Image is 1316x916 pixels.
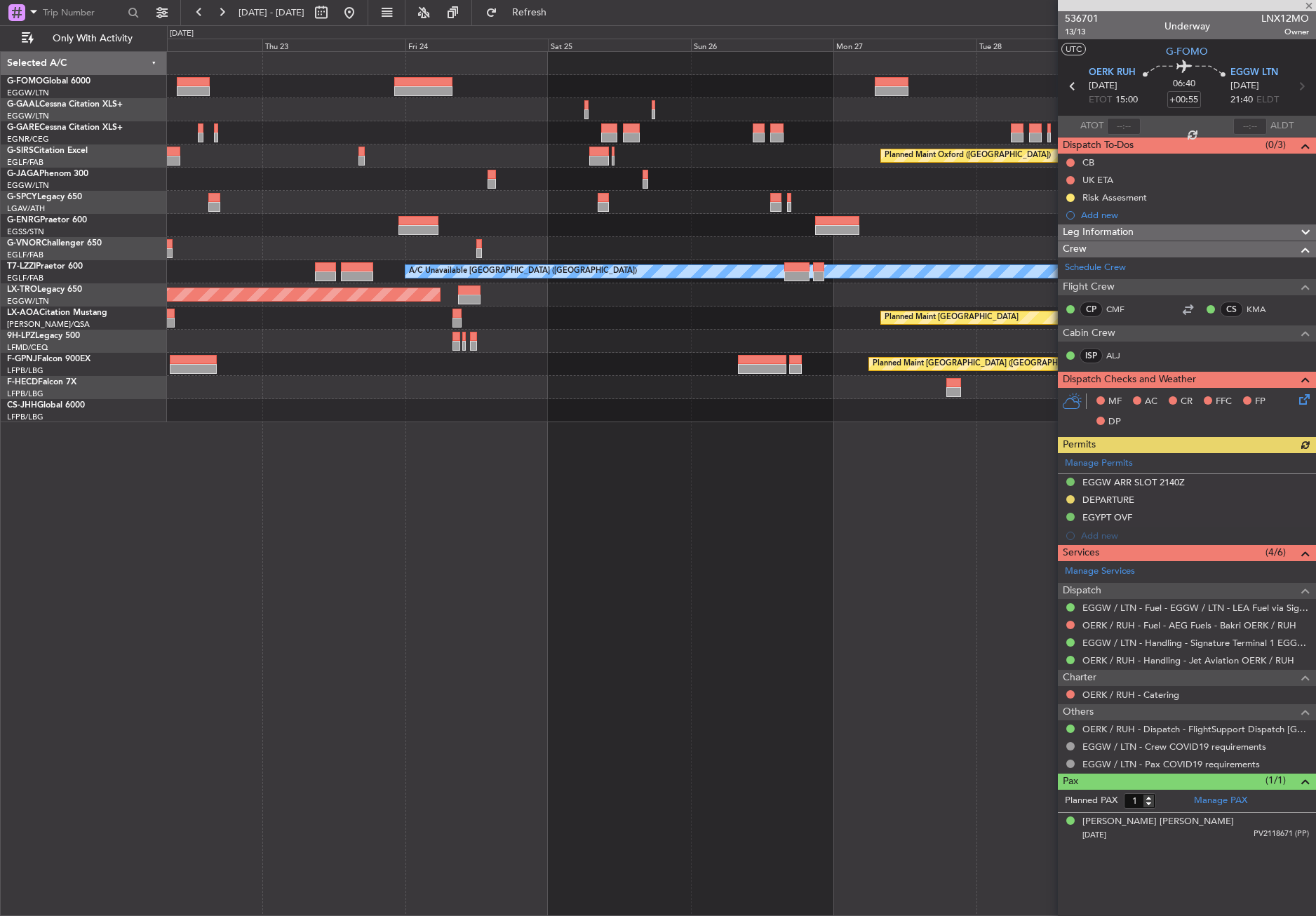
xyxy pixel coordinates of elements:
[7,309,39,317] span: LX-AOA
[1063,279,1115,295] span: Flight Crew
[7,111,49,121] a: EGGW/LTN
[1080,119,1103,133] span: ATOT
[885,145,1051,166] div: Planned Maint Oxford ([GEOGRAPHIC_DATA])
[1082,815,1234,829] div: [PERSON_NAME] [PERSON_NAME]
[1164,19,1210,34] div: Underway
[1089,93,1112,107] span: ETOT
[1089,66,1136,80] span: OERK RUH
[1230,66,1278,80] span: EGGW LTN
[7,285,82,294] a: LX-TROLegacy 650
[7,227,44,237] a: EGSS/STN
[1230,93,1253,107] span: 21:40
[1255,395,1265,409] span: FP
[1063,670,1096,686] span: Charter
[1230,79,1259,93] span: [DATE]
[7,309,107,317] a: LX-AOACitation Mustang
[1063,325,1115,342] span: Cabin Crew
[1247,303,1278,316] a: KMA
[1082,689,1179,701] a: OERK / RUH - Catering
[1081,209,1309,221] div: Add new
[7,262,36,271] span: T7-LZZI
[7,355,90,363] a: F-GPNJFalcon 900EX
[1063,372,1196,388] span: Dispatch Checks and Weather
[7,100,123,109] a: G-GAALCessna Citation XLS+
[1106,349,1138,362] a: ALJ
[1270,119,1294,133] span: ALDT
[7,147,88,155] a: G-SIRSCitation Excel
[1254,828,1309,840] span: PV2118671 (PP)
[7,216,40,224] span: G-ENRG
[7,378,76,386] a: F-HECDFalcon 7X
[405,39,549,51] div: Fri 24
[7,332,80,340] a: 9H-LPZLegacy 500
[36,34,148,43] span: Only With Activity
[7,262,83,271] a: T7-LZZIPraetor 600
[7,170,39,178] span: G-JAGA
[7,332,35,340] span: 9H-LPZ
[1194,794,1247,808] a: Manage PAX
[1082,156,1094,168] div: CB
[1082,637,1309,649] a: EGGW / LTN - Handling - Signature Terminal 1 EGGW / LTN
[1220,302,1243,317] div: CS
[7,342,48,353] a: LFMD/CEQ
[1089,79,1117,93] span: [DATE]
[1065,794,1117,808] label: Planned PAX
[548,39,691,51] div: Sat 25
[7,319,90,330] a: [PERSON_NAME]/QSA
[7,77,90,86] a: G-FOMOGlobal 6000
[7,239,41,248] span: G-VNOR
[1181,395,1193,409] span: CR
[7,378,38,386] span: F-HECD
[1173,77,1195,91] span: 06:40
[1082,830,1106,840] span: [DATE]
[7,147,34,155] span: G-SIRS
[7,216,87,224] a: G-ENRGPraetor 600
[262,39,405,51] div: Thu 23
[1265,137,1286,152] span: (0/3)
[1108,395,1122,409] span: MF
[1065,26,1099,38] span: 13/13
[1082,758,1260,770] a: EGGW / LTN - Pax COVID19 requirements
[7,134,49,144] a: EGNR/CEG
[1166,44,1208,59] span: G-FOMO
[7,355,37,363] span: F-GPNJ
[239,6,304,19] span: [DATE] - [DATE]
[7,180,49,191] a: EGGW/LTN
[7,412,43,422] a: LFPB/LBG
[1082,174,1113,186] div: UK ETA
[7,170,88,178] a: G-JAGAPhenom 300
[7,193,82,201] a: G-SPCYLegacy 650
[1082,191,1147,203] div: Risk Assesment
[1063,583,1101,599] span: Dispatch
[1261,26,1309,38] span: Owner
[43,2,123,23] input: Trip Number
[1082,723,1309,735] a: OERK / RUH - Dispatch - FlightSupport Dispatch [GEOGRAPHIC_DATA]
[479,1,563,24] button: Refresh
[1082,602,1309,614] a: EGGW / LTN - Fuel - EGGW / LTN - LEA Fuel via Signature in EGGW
[7,250,43,260] a: EGLF/FAB
[1061,43,1086,55] button: UTC
[7,239,102,248] a: G-VNORChallenger 650
[7,77,43,86] span: G-FOMO
[1082,654,1294,666] a: OERK / RUH - Handling - Jet Aviation OERK / RUH
[1063,704,1094,720] span: Others
[1261,11,1309,26] span: LNX12MO
[1063,137,1134,154] span: Dispatch To-Dos
[1080,348,1103,363] div: ISP
[409,261,637,282] div: A/C Unavailable [GEOGRAPHIC_DATA] ([GEOGRAPHIC_DATA])
[691,39,834,51] div: Sun 26
[170,28,194,40] div: [DATE]
[1080,302,1103,317] div: CP
[976,39,1120,51] div: Tue 28
[1256,93,1279,107] span: ELDT
[833,39,976,51] div: Mon 27
[1063,224,1134,241] span: Leg Information
[1063,774,1078,790] span: Pax
[120,39,263,51] div: Wed 22
[1082,741,1266,753] a: EGGW / LTN - Crew COVID19 requirements
[7,88,49,98] a: EGGW/LTN
[1082,619,1296,631] a: OERK / RUH - Fuel - AEG Fuels - Bakri OERK / RUH
[1145,395,1157,409] span: AC
[7,203,45,214] a: LGAV/ATH
[1106,303,1138,316] a: CMF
